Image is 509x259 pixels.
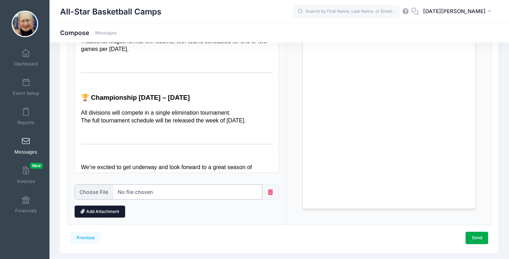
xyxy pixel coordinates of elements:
[9,75,43,99] a: Event Setup
[9,104,43,129] a: Reports
[9,163,43,188] a: InvoicesNew
[17,120,34,126] span: Reports
[9,192,43,217] a: Financials
[6,136,198,151] p: We’re excited to get underway and look forward to a great season of competition!
[14,149,37,155] span: Messages
[75,206,125,218] a: Add Attachment
[13,90,39,96] span: Event Setup
[17,178,35,184] span: Invoices
[14,61,38,67] span: Dashboard
[9,45,43,70] a: Dashboard
[70,232,100,244] a: Previous
[60,4,162,20] h1: All-Star Basketball Camps
[15,208,37,214] span: Financials
[75,28,279,172] iframe: Rich Text Area
[423,7,486,15] span: [DATE][PERSON_NAME]
[30,163,43,169] span: New
[95,30,117,36] a: Messages
[60,29,117,36] h1: Compose
[419,4,498,20] button: [DATE][PERSON_NAME]
[12,11,38,37] img: All-Star Basketball Camps
[466,232,488,244] a: Send
[9,133,43,158] a: Messages
[293,5,399,19] input: Search by First Name, Last Name, or Email...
